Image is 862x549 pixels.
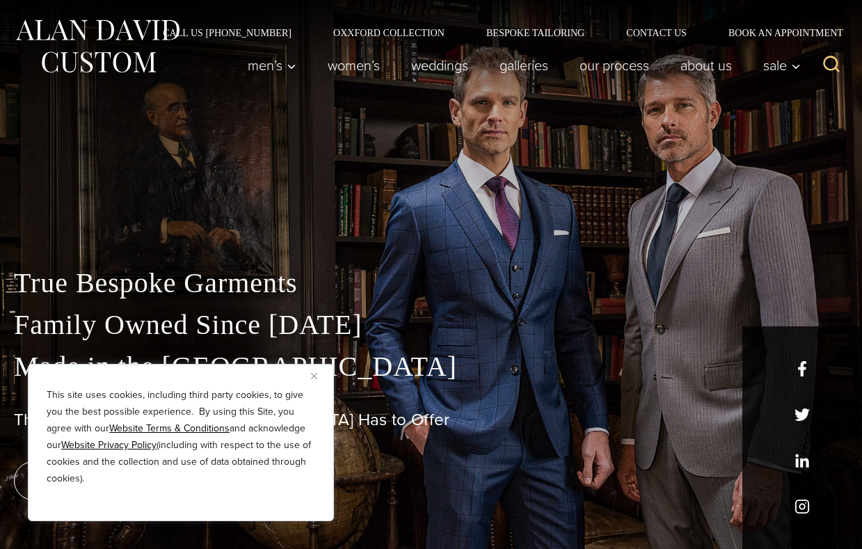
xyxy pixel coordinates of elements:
[311,373,317,379] img: Close
[14,461,209,500] a: book an appointment
[142,28,312,38] a: Call Us [PHONE_NUMBER]
[484,51,564,79] a: Galleries
[708,28,848,38] a: Book an Appointment
[109,421,230,436] a: Website Terms & Conditions
[396,51,484,79] a: weddings
[312,28,465,38] a: Oxxford Collection
[248,58,296,72] span: Men’s
[14,410,848,430] h1: The Best Custom Suits [GEOGRAPHIC_DATA] Has to Offer
[465,28,605,38] a: Bespoke Tailoring
[605,28,708,38] a: Contact Us
[142,28,848,38] nav: Secondary Navigation
[14,262,848,388] p: True Bespoke Garments Family Owned Since [DATE] Made in the [GEOGRAPHIC_DATA]
[815,49,848,82] button: View Search Form
[665,51,748,79] a: About Us
[763,58,801,72] span: Sale
[312,51,396,79] a: Women’s
[311,367,328,384] button: Close
[564,51,665,79] a: Our Process
[61,438,157,452] a: Website Privacy Policy
[14,15,181,77] img: Alan David Custom
[232,51,808,79] nav: Primary Navigation
[47,387,315,487] p: This site uses cookies, including third party cookies, to give you the best possible experience. ...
